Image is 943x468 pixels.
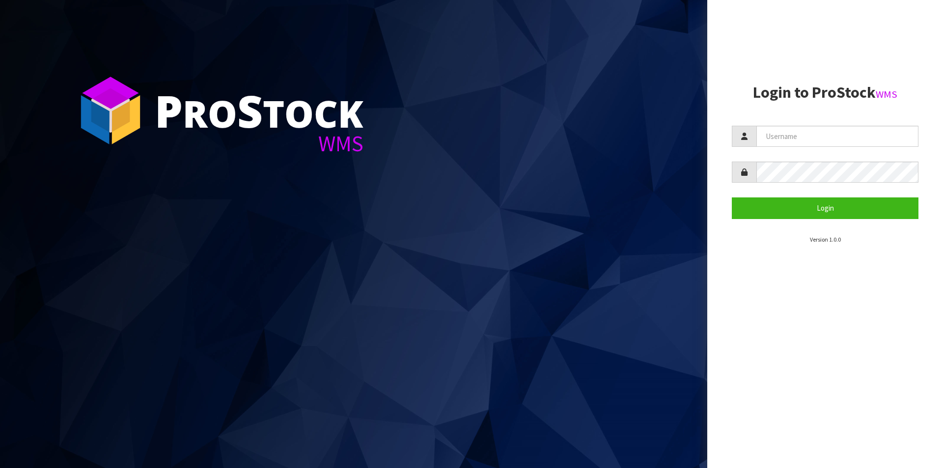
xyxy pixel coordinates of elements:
small: WMS [876,88,897,101]
input: Username [756,126,918,147]
span: P [155,81,183,140]
h2: Login to ProStock [732,84,918,101]
button: Login [732,197,918,219]
span: S [237,81,263,140]
small: Version 1.0.0 [810,236,841,243]
img: ProStock Cube [74,74,147,147]
div: WMS [155,133,363,155]
div: ro tock [155,88,363,133]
